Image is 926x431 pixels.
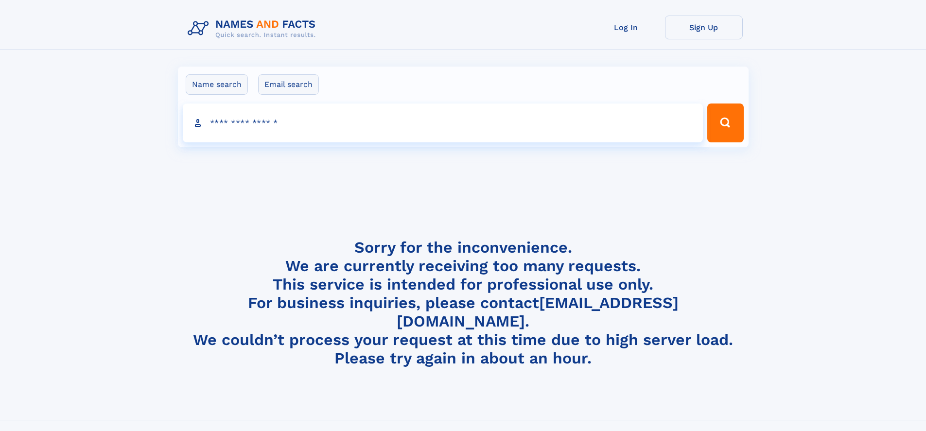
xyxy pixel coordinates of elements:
[665,16,743,39] a: Sign Up
[587,16,665,39] a: Log In
[258,74,319,95] label: Email search
[183,103,703,142] input: search input
[186,74,248,95] label: Name search
[707,103,743,142] button: Search Button
[184,16,324,42] img: Logo Names and Facts
[397,293,679,330] a: [EMAIL_ADDRESS][DOMAIN_NAME]
[184,238,743,368] h4: Sorry for the inconvenience. We are currently receiving too many requests. This service is intend...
